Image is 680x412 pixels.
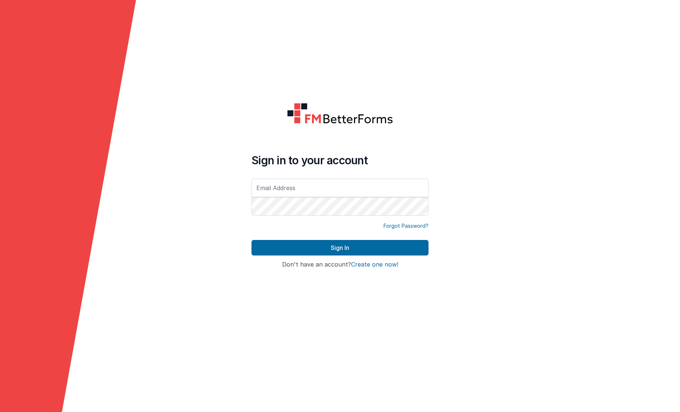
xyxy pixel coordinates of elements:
a: Forgot Password? [384,222,429,230]
h4: Don't have an account? [251,261,429,268]
button: Sign In [251,240,429,255]
button: Create one now! [351,261,398,268]
input: Email Address [251,179,429,197]
h4: Sign in to your account [251,154,429,167]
